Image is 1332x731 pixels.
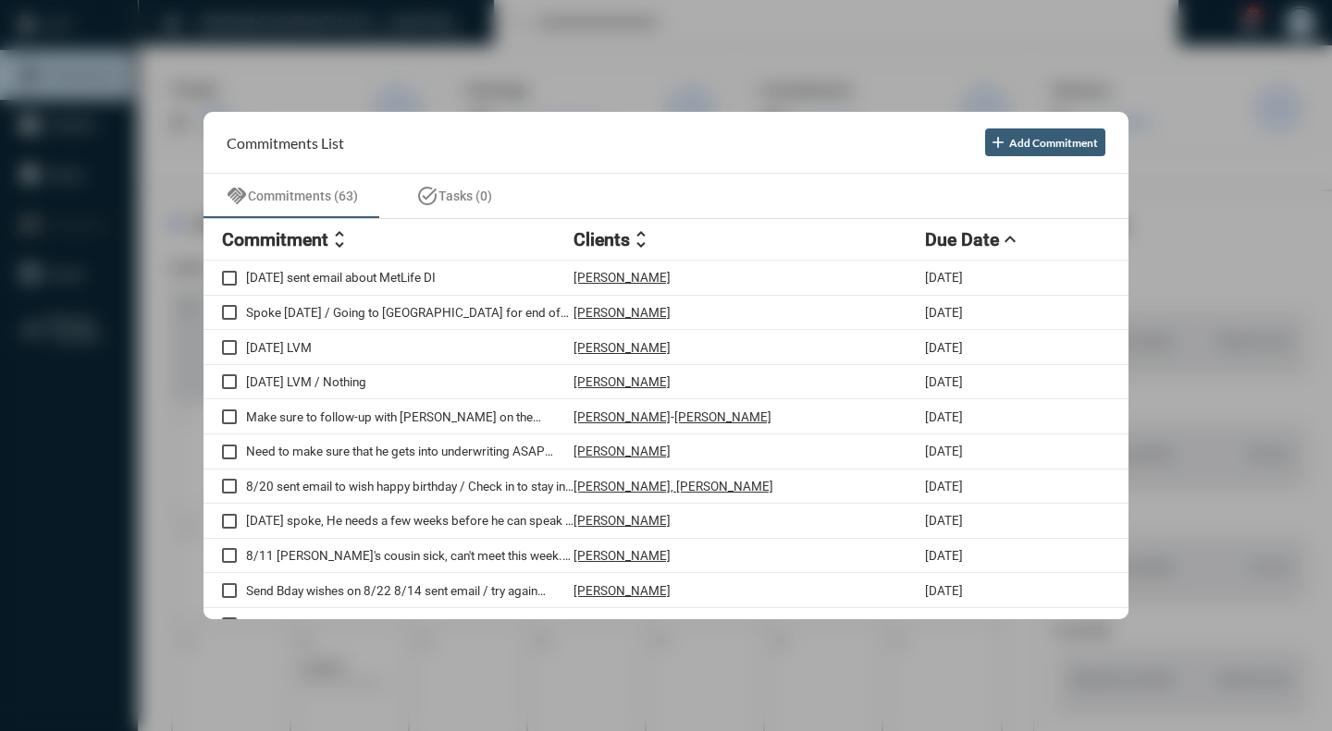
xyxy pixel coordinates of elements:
p: [DATE] [925,305,963,320]
mat-icon: expand_less [999,228,1021,250]
p: [DATE] [925,617,963,632]
p: [DATE] [925,374,963,389]
p: [DATE] spoke, He needs a few weeks before he can speak / very busy [246,513,573,528]
p: [PERSON_NAME] [573,374,671,389]
p: [PERSON_NAME] [573,583,671,598]
mat-icon: unfold_more [630,228,652,250]
p: [DATE] LVM [246,340,573,355]
p: 8/11 [PERSON_NAME]'s cousin sick, can't meet this week. Get back to him in a couple of weeks. [246,548,573,563]
mat-icon: add [989,133,1007,152]
p: [DATE] [925,340,963,355]
mat-icon: task_alt [416,185,438,207]
h2: Commitment [222,229,328,250]
p: [DATE] sent email about MetLife DI [246,270,573,285]
p: [DATE] LVM / Nothing [246,374,573,389]
span: Tasks (0) [438,189,492,203]
p: [DATE] [925,270,963,285]
span: Commitments (63) [248,189,358,203]
p: Send Bday wishes on 8/22 8/14 sent email / try again Schedule for summer meeting [246,583,573,598]
p: - [671,409,674,424]
p: [DATE] sent email and Linkedin invite [246,617,573,632]
mat-icon: handshake [226,185,248,207]
p: [PERSON_NAME], [PERSON_NAME] [573,479,773,493]
p: [PERSON_NAME] [573,409,671,424]
p: [DATE] [925,583,963,598]
h2: Due Date [925,229,999,250]
p: [PERSON_NAME] [573,340,671,355]
p: [DATE] [925,548,963,563]
p: [DATE] [925,513,963,528]
p: Make sure to follow-up with [PERSON_NAME] on the illustrations that were sent [246,409,573,424]
h2: Commitments List [227,134,344,152]
p: [PERSON_NAME] [573,444,671,458]
button: Add Commitment [985,128,1105,156]
p: [PERSON_NAME] [573,617,671,632]
p: [DATE] [925,444,963,458]
p: 8/20 sent email to wish happy birthday / Check in to stay in touch [246,479,573,493]
p: Need to make sure that he gets into underwriting ASAP Information to sent to [PERSON_NAME] by [PE... [246,444,573,458]
h2: Clients [573,229,630,250]
p: [PERSON_NAME] [573,270,671,285]
p: [PERSON_NAME] [573,305,671,320]
mat-icon: unfold_more [328,228,351,250]
p: [DATE] [925,479,963,493]
p: Spoke [DATE] / Going to [GEOGRAPHIC_DATA] for end of summer vacation Send [PERSON_NAME] dates aft... [246,305,573,320]
p: [PERSON_NAME] [674,409,771,424]
p: [PERSON_NAME] [573,548,671,563]
p: [PERSON_NAME] [573,513,671,528]
p: [DATE] [925,409,963,424]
